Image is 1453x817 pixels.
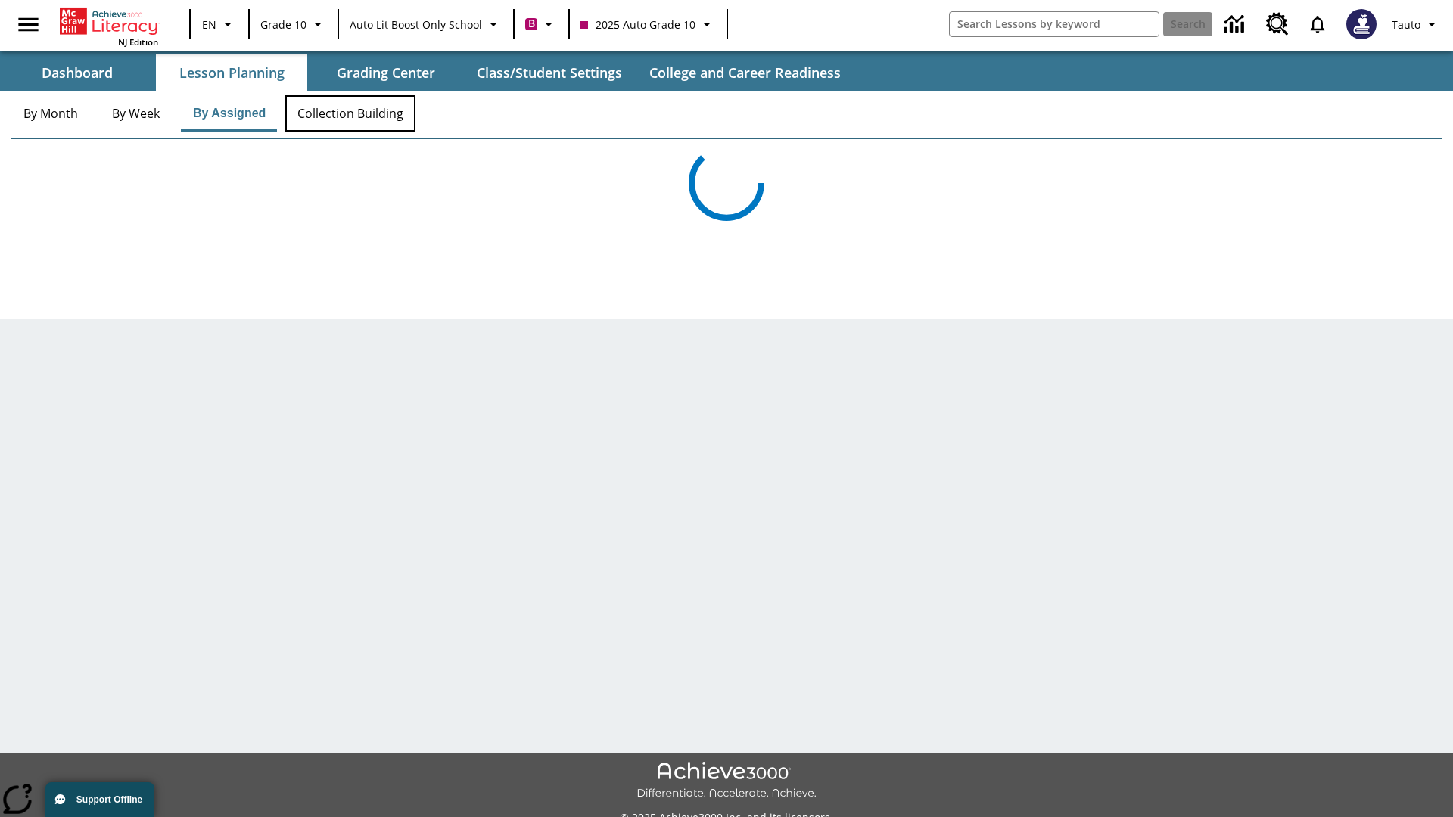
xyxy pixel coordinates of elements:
button: Class: 2025 Auto Grade 10, Select your class [574,11,722,38]
span: 2025 Auto Grade 10 [580,17,695,33]
span: EN [202,17,216,33]
a: Resource Center, Will open in new tab [1257,4,1298,45]
button: Grading Center [310,54,462,91]
button: Class/Student Settings [465,54,634,91]
span: NJ Edition [118,36,158,48]
button: Select a new avatar [1337,5,1386,44]
span: Grade 10 [260,17,306,33]
button: By Assigned [181,95,278,132]
img: Achieve3000 Differentiate Accelerate Achieve [636,762,817,800]
span: Support Offline [76,794,142,805]
button: Support Offline [45,782,154,817]
button: By Week [98,95,173,132]
input: search field [950,12,1159,36]
button: Open side menu [6,2,51,47]
span: B [528,14,535,33]
button: By Month [11,95,90,132]
div: Home [60,5,158,48]
button: Boost Class color is violet red. Change class color [519,11,564,38]
a: Home [60,6,158,36]
button: Profile/Settings [1386,11,1447,38]
a: Data Center [1215,4,1257,45]
button: College and Career Readiness [637,54,853,91]
button: Collection Building [285,95,415,132]
button: Lesson Planning [156,54,307,91]
button: Grade: Grade 10, Select a grade [254,11,333,38]
button: Dashboard [2,54,153,91]
button: School: Auto Lit Boost only School, Select your school [344,11,509,38]
button: Language: EN, Select a language [195,11,244,38]
a: Notifications [1298,5,1337,44]
span: Tauto [1392,17,1420,33]
span: Auto Lit Boost only School [350,17,482,33]
img: Avatar [1346,9,1377,39]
